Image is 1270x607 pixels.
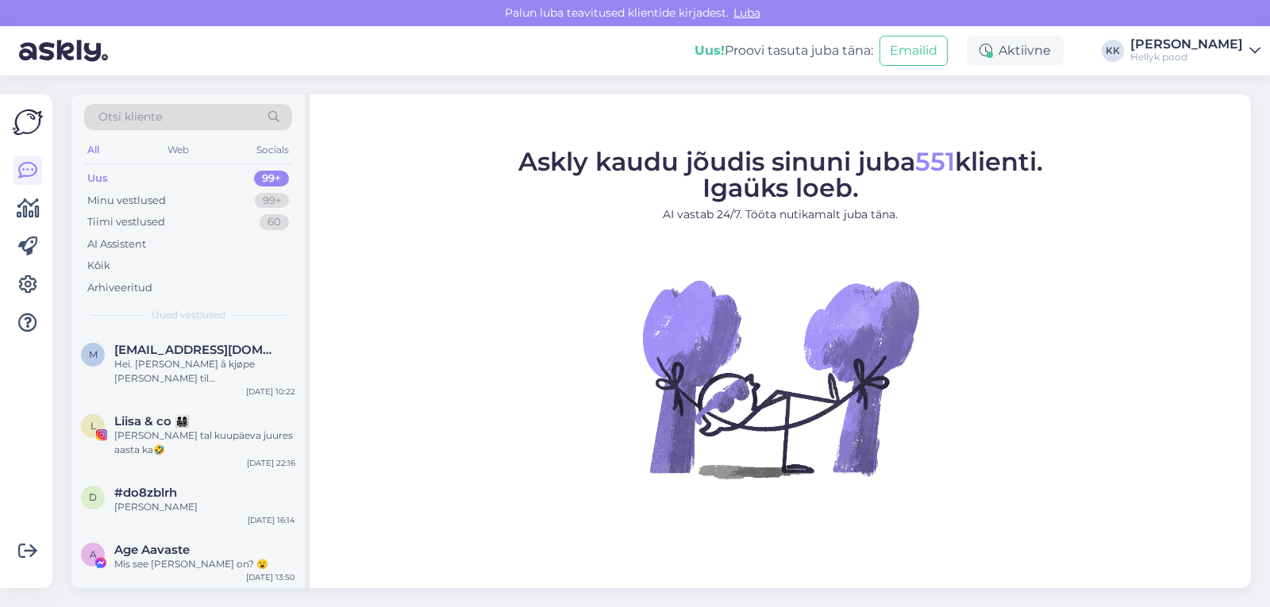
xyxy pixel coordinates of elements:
div: Uus [87,171,108,186]
span: Age Aavaste [114,543,190,557]
span: #do8zblrh [114,486,177,500]
div: [PERSON_NAME] [1130,38,1243,51]
span: marita_hermo@hotmail.com [114,343,279,357]
img: No Chat active [637,236,923,521]
div: Socials [253,140,292,160]
div: 60 [260,214,289,230]
div: Web [164,140,192,160]
span: 551 [915,146,955,177]
div: Minu vestlused [87,193,166,209]
div: Aktiivne [967,36,1064,65]
span: Liisa & co 👨‍👩‍👧‍👦 [114,414,190,428]
div: 99+ [254,171,289,186]
div: Mis see [PERSON_NAME] on? 😮 [114,557,295,571]
button: Emailid [879,36,948,66]
div: KK [1102,40,1124,62]
span: Uued vestlused [152,308,225,322]
div: All [84,140,102,160]
img: Askly Logo [13,107,43,137]
div: Arhiveeritud [87,280,152,296]
span: L [90,420,96,432]
span: A [90,548,97,560]
div: 99+ [255,193,289,209]
div: [PERSON_NAME] tal kuupäeva juures aasta ka🤣 [114,428,295,457]
div: Hei. [PERSON_NAME] å kjøpe [PERSON_NAME] til [GEOGRAPHIC_DATA]? Can I buy something and get it se... [114,357,295,386]
span: Askly kaudu jõudis sinuni juba klienti. Igaüks loeb. [518,146,1043,203]
a: [PERSON_NAME]Hellyk pood [1130,38,1260,63]
span: m [89,348,98,360]
span: d [89,491,97,503]
span: Otsi kliente [98,109,162,125]
p: AI vastab 24/7. Tööta nutikamalt juba täna. [518,206,1043,223]
div: Kõik [87,258,110,274]
div: [DATE] 13:50 [246,571,295,583]
div: [DATE] 22:16 [247,457,295,469]
div: Tiimi vestlused [87,214,165,230]
div: [PERSON_NAME] [114,500,295,514]
div: AI Assistent [87,236,146,252]
div: Proovi tasuta juba täna: [695,41,873,60]
div: [DATE] 10:22 [246,386,295,398]
div: Hellyk pood [1130,51,1243,63]
span: Luba [729,6,765,20]
div: [DATE] 16:14 [248,514,295,526]
b: Uus! [695,43,725,58]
